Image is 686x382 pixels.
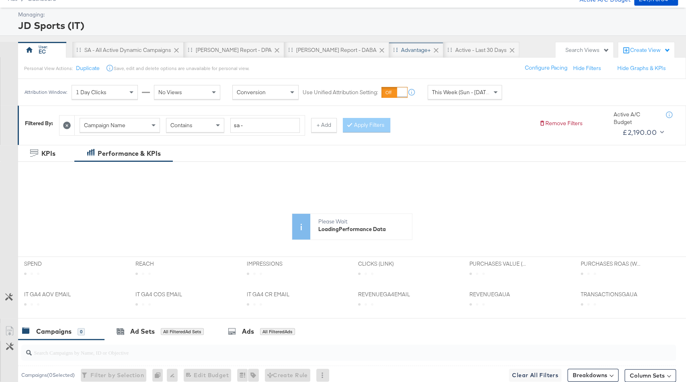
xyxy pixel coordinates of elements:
div: £2,190.00 [623,126,657,138]
div: Advantage+ [401,46,431,54]
div: All Filtered Ad Sets [161,328,204,335]
button: Configure Pacing [519,61,573,75]
div: Campaigns ( 0 Selected) [21,372,75,379]
div: Ads [242,327,254,336]
div: 0 [152,369,167,382]
div: Active - Last 30 Days [455,46,507,54]
button: £2,190.00 [619,126,666,139]
div: Campaigns [36,327,72,336]
button: Remove Filters [539,120,583,127]
div: Personal View Actions: [24,65,73,72]
div: Performance & KPIs [98,149,161,158]
div: Filtered By: [25,120,53,127]
div: Drag to reorder tab [188,47,192,52]
div: All Filtered Ads [260,328,295,335]
div: [PERSON_NAME] Report - DPA [196,46,272,54]
input: Search Campaigns by Name, ID or Objective [32,341,616,357]
div: KPIs [41,149,55,158]
button: Hide Filters [573,64,601,72]
span: Contains [170,122,192,129]
div: Search Views [565,46,609,54]
button: + Add [311,118,337,132]
span: No Views [158,89,182,96]
div: Drag to reorder tab [447,47,452,52]
button: Column Sets [625,369,676,382]
label: Use Unified Attribution Setting: [303,89,378,96]
button: Duplicate [76,64,100,72]
span: Campaign Name [84,122,125,129]
div: [PERSON_NAME] Report - DABA [296,46,377,54]
input: Enter a search term [230,118,300,133]
button: Hide Graphs & KPIs [617,64,666,72]
div: Drag to reorder tab [288,47,293,52]
div: Save, edit and delete options are unavailable for personal view. [114,65,249,72]
span: Conversion [237,89,266,96]
div: 0 [78,328,85,335]
div: Drag to reorder tab [393,47,397,52]
span: Clear All Filters [512,370,558,380]
button: Breakdowns [567,369,618,382]
div: Drag to reorder tab [76,47,81,52]
div: Managing: [18,11,676,19]
div: Ad Sets [130,327,155,336]
span: 1 Day Clicks [76,89,106,96]
div: Attribution Window: [24,89,68,95]
div: Active A/C Budget [614,111,658,126]
div: JD Sports (IT) [18,19,676,32]
div: SA - All Active Dynamic Campaigns [84,46,171,54]
div: Create View [630,46,670,54]
button: Clear All Filters [509,369,561,382]
div: EC [39,48,46,56]
span: This Week (Sun - [DATE]) [432,89,492,96]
